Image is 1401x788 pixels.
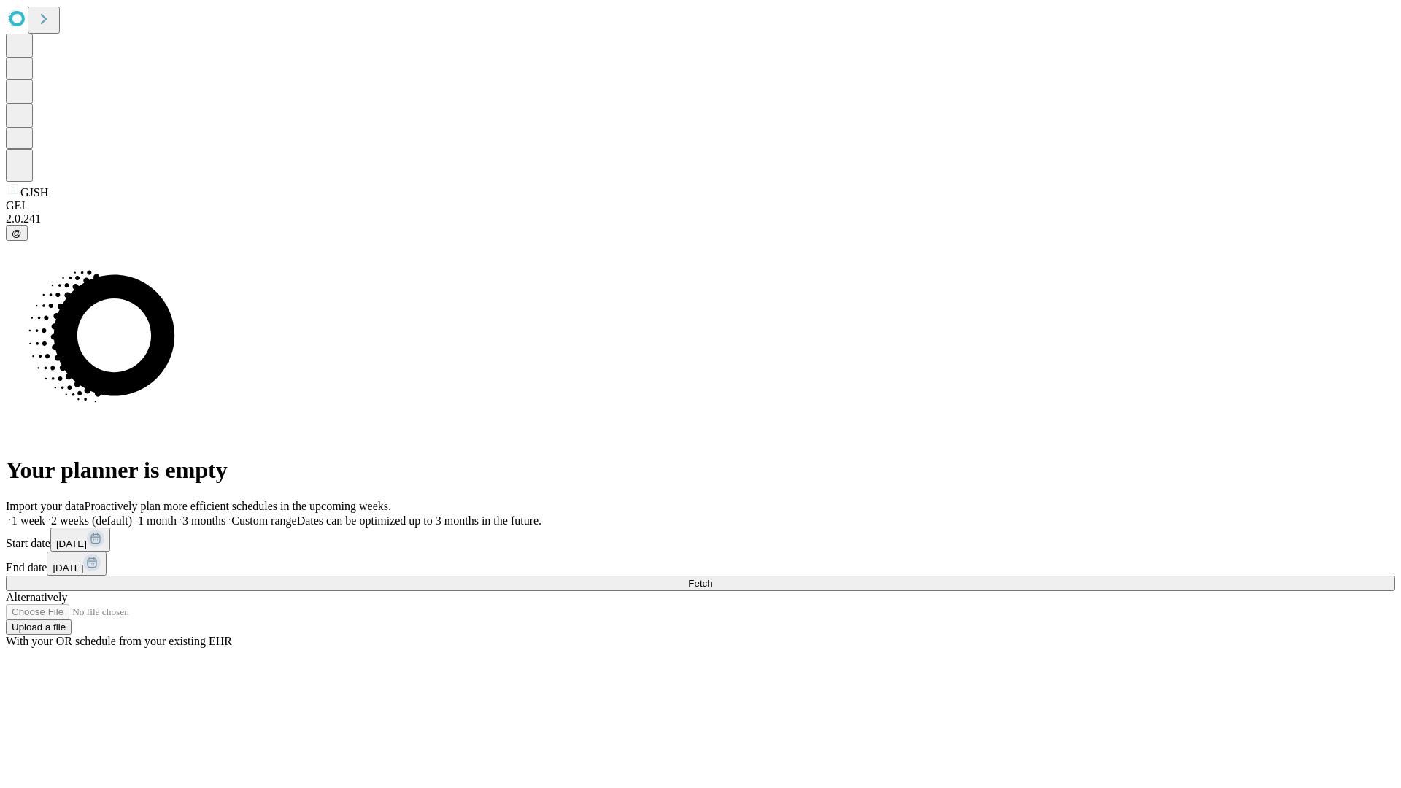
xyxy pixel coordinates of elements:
span: [DATE] [56,538,87,549]
div: GEI [6,199,1395,212]
span: 3 months [182,514,225,527]
span: GJSH [20,186,48,198]
span: 1 month [138,514,177,527]
span: @ [12,228,22,239]
span: 1 week [12,514,45,527]
span: Dates can be optimized up to 3 months in the future. [297,514,541,527]
div: 2.0.241 [6,212,1395,225]
span: Proactively plan more efficient schedules in the upcoming weeks. [85,500,391,512]
span: [DATE] [53,563,83,573]
span: Alternatively [6,591,67,603]
span: Fetch [688,578,712,589]
div: Start date [6,528,1395,552]
button: [DATE] [47,552,107,576]
div: End date [6,552,1395,576]
span: With your OR schedule from your existing EHR [6,635,232,647]
span: 2 weeks (default) [51,514,132,527]
h1: Your planner is empty [6,457,1395,484]
span: Custom range [231,514,296,527]
button: Fetch [6,576,1395,591]
button: @ [6,225,28,241]
button: Upload a file [6,619,72,635]
button: [DATE] [50,528,110,552]
span: Import your data [6,500,85,512]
